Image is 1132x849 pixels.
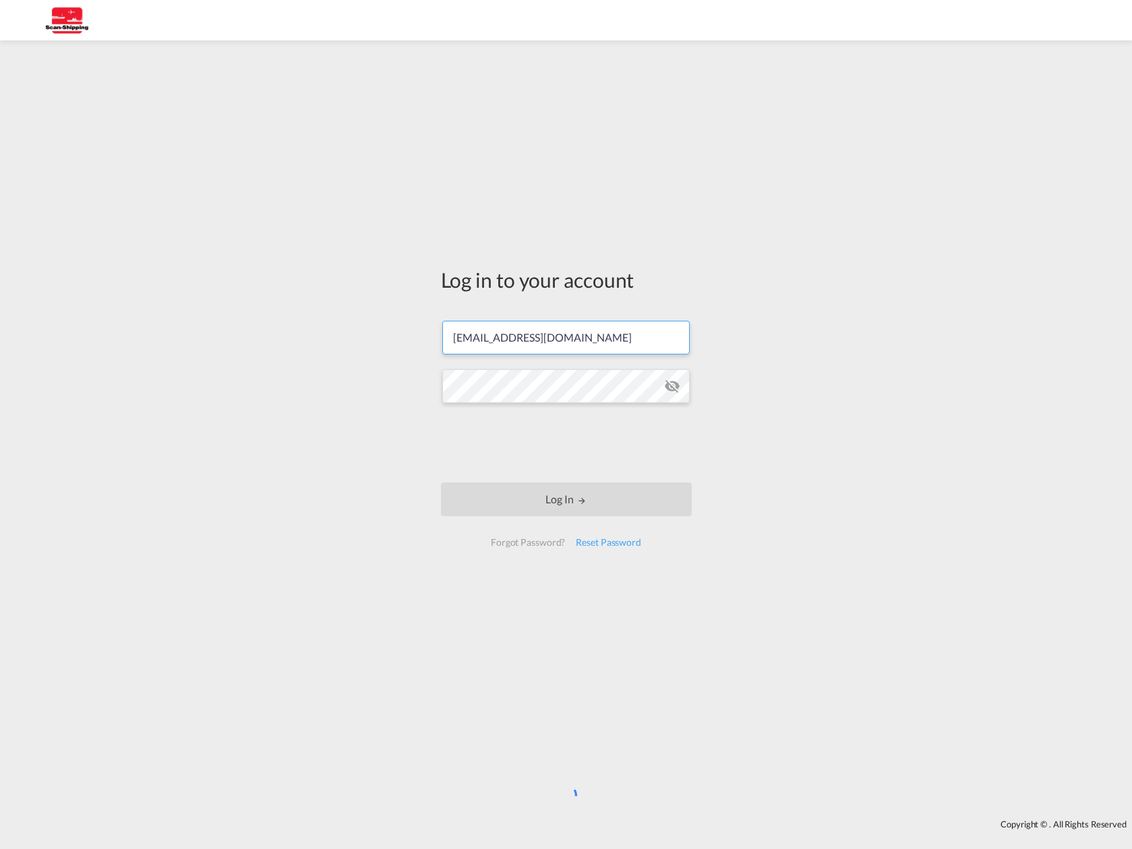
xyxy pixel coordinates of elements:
div: Reset Password [570,530,647,555]
md-icon: icon-eye-off [664,378,680,394]
input: Enter email/phone number [442,321,690,354]
div: Log in to your account [441,265,692,294]
div: Forgot Password? [485,530,570,555]
img: 123b615026f311ee80dabbd30bc9e10f.jpg [20,5,111,36]
iframe: reCAPTCHA [464,416,669,469]
button: LOGIN [441,482,692,516]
